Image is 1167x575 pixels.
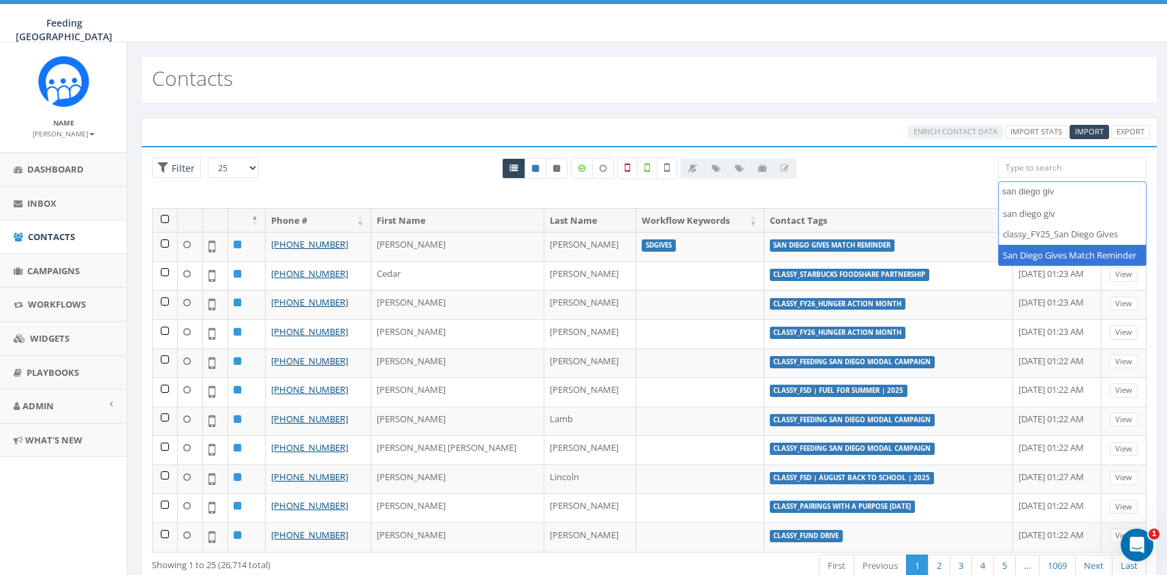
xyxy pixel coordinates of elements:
[544,290,636,319] td: [PERSON_NAME]
[592,158,614,179] label: Data not Enriched
[770,472,935,484] label: classy_FSD | August Back to School | 2025
[770,269,930,281] label: classy_Starbucks FoodShare Partnership
[271,238,348,250] a: [PHONE_NUMBER]
[1075,126,1104,136] span: CSV files only
[271,383,348,396] a: [PHONE_NUMBER]
[1070,125,1109,139] a: Import
[637,158,657,179] label: Validated
[502,158,525,179] a: All contacts
[271,296,348,308] a: [PHONE_NUMBER]
[544,435,636,465] td: [PERSON_NAME]
[1110,267,1138,282] a: View
[152,158,201,179] span: Advance Filter
[770,443,935,455] label: classy_Feeding San Diego Modal Campaign
[1110,500,1138,514] a: View
[33,127,95,139] a: [PERSON_NAME]
[271,471,348,483] a: [PHONE_NUMBER]
[1110,325,1138,340] a: View
[16,16,112,43] span: Feeding [GEOGRAPHIC_DATA]
[1013,261,1101,291] td: [DATE] 01:23 AM
[544,522,636,552] td: [PERSON_NAME]
[371,407,544,436] td: [PERSON_NAME]
[544,349,636,378] td: [PERSON_NAME]
[657,158,677,179] label: Not Validated
[27,265,80,277] span: Campaigns
[271,441,348,454] a: [PHONE_NUMBER]
[27,197,57,209] span: Inbox
[770,501,916,513] label: classy_Pairings with a Purpose [DATE]
[1013,377,1101,407] td: [DATE] 01:22 AM
[271,413,348,425] a: [PHONE_NUMBER]
[770,414,935,426] label: classy_Feeding San Diego Modal Campaign
[1013,290,1101,319] td: [DATE] 01:23 AM
[1013,522,1101,552] td: [DATE] 01:22 AM
[152,67,233,89] h2: Contacts
[371,290,544,319] td: [PERSON_NAME]
[1110,297,1138,311] a: View
[371,522,544,552] td: [PERSON_NAME]
[30,332,69,344] span: Widgets
[38,56,89,107] img: Rally_Corp_Icon.png
[371,209,544,233] th: First Name
[544,261,636,291] td: [PERSON_NAME]
[1149,529,1160,540] span: 1
[1121,529,1153,561] iframe: Intercom live chat
[544,407,636,436] td: Lamb
[770,239,895,252] label: San Diego Gives Match Reminder
[168,162,195,175] span: Filter
[1110,442,1138,456] a: View
[764,209,1014,233] th: Contact Tags
[1005,125,1068,139] a: Import Stats
[544,319,636,349] td: [PERSON_NAME]
[371,319,544,349] td: [PERSON_NAME]
[553,164,560,173] i: This phone number is unsubscribed and has opted-out of all texts.
[532,164,539,173] i: This phone number is subscribed and will receive texts.
[266,209,371,233] th: Phone #: activate to sort column ascending
[544,232,636,261] td: [PERSON_NAME]
[33,129,95,138] small: [PERSON_NAME]
[1013,349,1101,378] td: [DATE] 01:22 AM
[371,493,544,522] td: [PERSON_NAME]
[1110,529,1138,543] a: View
[371,465,544,494] td: [PERSON_NAME]
[271,355,348,367] a: [PHONE_NUMBER]
[544,377,636,407] td: [PERSON_NAME]
[271,499,348,512] a: [PHONE_NUMBER]
[1110,471,1138,485] a: View
[525,158,546,179] a: Active
[371,435,544,465] td: [PERSON_NAME] [PERSON_NAME]
[1002,186,1146,198] textarea: Search
[1110,413,1138,427] a: View
[546,158,567,179] a: Opted Out
[25,434,82,446] span: What's New
[642,239,676,252] label: SDGIVES
[1075,126,1104,136] span: Import
[1110,383,1138,398] a: View
[1013,407,1101,436] td: [DATE] 01:22 AM
[1110,355,1138,369] a: View
[371,377,544,407] td: [PERSON_NAME]
[998,158,1147,178] input: Type to search
[371,261,544,291] td: Cedar
[28,231,75,243] span: Contacts
[27,366,79,379] span: Playbooks
[53,118,74,128] small: Name
[636,209,764,233] th: Workflow Keywords: activate to sort column ascending
[544,209,636,233] th: Last Name
[999,224,1146,245] li: classy_FY25_San Diego Gives
[571,158,593,179] label: Data Enriched
[617,158,638,179] label: Not a Mobile
[770,385,908,397] label: classy_FSD | Fuel for Summer | 2025
[371,232,544,261] td: [PERSON_NAME]
[271,325,348,338] a: [PHONE_NUMBER]
[770,327,906,339] label: classy_FY26_Hunger Action Month
[22,400,54,412] span: Admin
[770,298,906,310] label: classy_FY26_Hunger Action Month
[1013,493,1101,522] td: [DATE] 01:22 AM
[770,530,843,542] label: classy_Fund Drive
[271,267,348,280] a: [PHONE_NUMBER]
[152,553,555,572] div: Showing 1 to 25 (26,714 total)
[371,349,544,378] td: [PERSON_NAME]
[544,465,636,494] td: Lincoln
[999,245,1146,266] li: San Diego Gives Match Reminder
